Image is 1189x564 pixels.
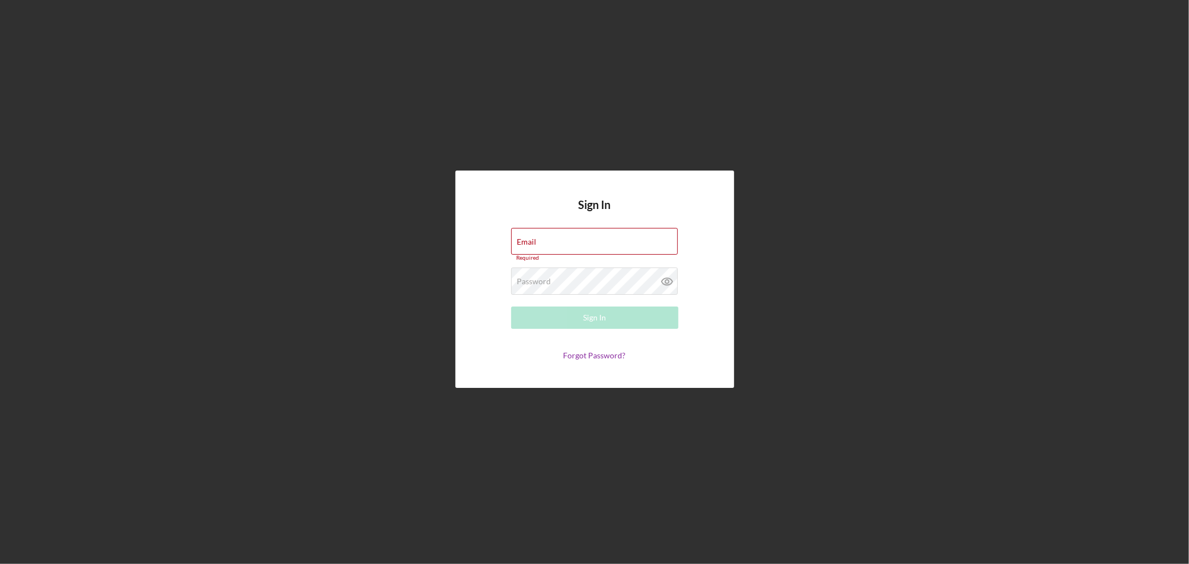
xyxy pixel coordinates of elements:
[517,277,551,286] label: Password
[579,198,611,228] h4: Sign In
[511,255,678,261] div: Required
[583,307,606,329] div: Sign In
[564,351,626,360] a: Forgot Password?
[517,237,537,246] label: Email
[511,307,678,329] button: Sign In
